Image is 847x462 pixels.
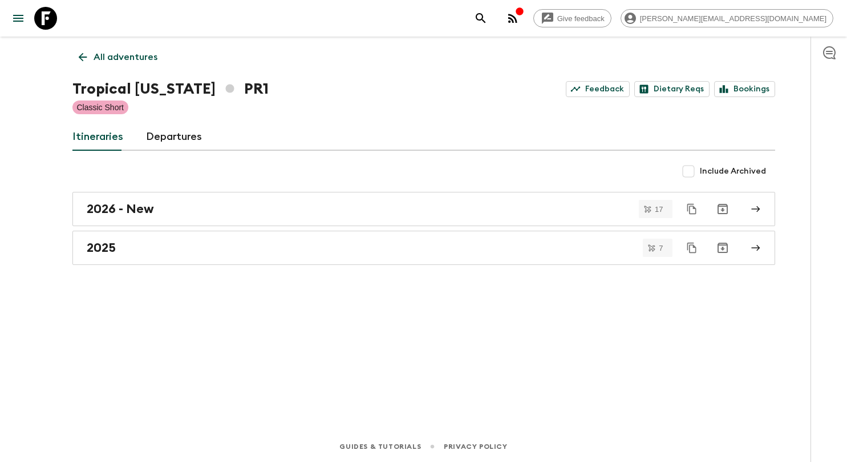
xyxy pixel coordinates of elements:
[711,198,734,220] button: Archive
[714,81,775,97] a: Bookings
[87,240,116,255] h2: 2025
[682,238,702,258] button: Duplicate
[444,440,507,453] a: Privacy Policy
[711,236,734,259] button: Archive
[700,166,766,177] span: Include Archived
[7,7,30,30] button: menu
[634,14,833,23] span: [PERSON_NAME][EMAIL_ADDRESS][DOMAIN_NAME]
[533,9,611,27] a: Give feedback
[72,123,123,151] a: Itineraries
[87,202,154,216] h2: 2026 - New
[652,244,670,252] span: 7
[72,78,269,101] h1: Tropical [US_STATE] PR1
[469,7,492,30] button: search adventures
[94,50,157,64] p: All adventures
[72,46,164,69] a: All adventures
[551,14,611,23] span: Give feedback
[72,231,775,265] a: 2025
[77,102,124,113] p: Classic Short
[566,81,630,97] a: Feedback
[621,9,833,27] div: [PERSON_NAME][EMAIL_ADDRESS][DOMAIN_NAME]
[634,81,710,97] a: Dietary Reqs
[648,206,670,213] span: 17
[72,192,775,226] a: 2026 - New
[682,199,702,219] button: Duplicate
[339,440,421,453] a: Guides & Tutorials
[146,123,202,151] a: Departures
